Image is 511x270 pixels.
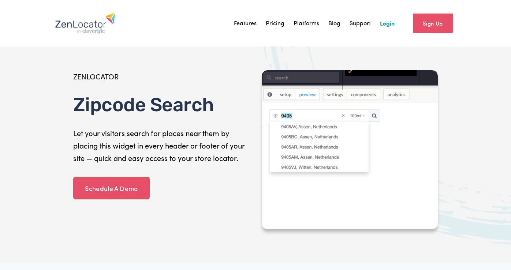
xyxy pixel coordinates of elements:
span: Zipcode Search [73,93,214,116]
a: Schedule A Demo [73,177,150,199]
p: Let your visitors search for places near them by placing this widget in every header or footer of... [73,127,249,164]
img: Zenlocator [55,12,115,34]
a: Blog [328,18,340,29]
a: Support [350,18,371,29]
a: Login [380,18,395,29]
a: Features [234,18,257,29]
a: Platforms [294,18,319,29]
a: Sign Up [413,14,453,33]
p: ZENLOCATOR [73,70,249,83]
a: Pricing [266,18,284,29]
